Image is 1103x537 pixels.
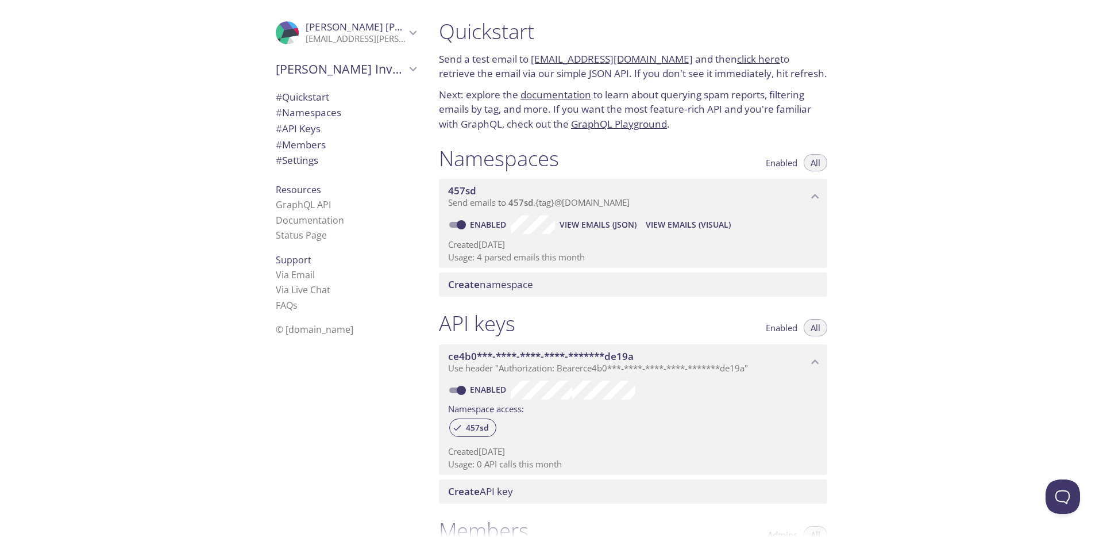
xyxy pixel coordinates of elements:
[759,154,804,171] button: Enabled
[276,229,327,241] a: Status Page
[267,137,425,153] div: Members
[439,480,827,504] div: Create API Key
[459,423,496,433] span: 457sd
[439,179,827,214] div: 457sd namespace
[276,283,330,296] a: Via Live Chat
[448,239,818,251] p: Created [DATE]
[276,268,315,281] a: Via Email
[571,117,667,131] a: GraphQL Playground
[448,278,480,291] span: Create
[560,218,637,232] span: View Emails (JSON)
[439,18,827,44] h1: Quickstart
[448,485,480,498] span: Create
[276,138,282,151] span: #
[448,446,818,458] p: Created [DATE]
[276,154,318,167] span: Settings
[439,87,827,132] p: Next: explore the to learn about querying spam reports, filtering emails by tag, and more. If you...
[508,197,533,208] span: 457sd
[276,122,282,135] span: #
[276,90,329,103] span: Quickstart
[276,154,282,167] span: #
[641,216,735,234] button: View Emails (Visual)
[306,33,406,45] p: [EMAIL_ADDRESS][PERSON_NAME][DOMAIN_NAME]
[276,106,282,119] span: #
[276,61,406,77] span: [PERSON_NAME] Investments
[276,254,311,266] span: Support
[448,184,476,197] span: 457sd
[531,52,693,66] a: [EMAIL_ADDRESS][DOMAIN_NAME]
[1046,480,1080,514] iframe: Help Scout Beacon - Open
[276,138,326,151] span: Members
[448,251,818,263] p: Usage: 4 parsed emails this month
[267,54,425,84] div: Vega Investments
[276,299,298,312] a: FAQ
[267,14,425,52] div: Matthew Johnson
[293,299,298,312] span: s
[267,89,425,105] div: Quickstart
[759,319,804,336] button: Enabled
[448,278,533,291] span: namespace
[448,400,524,416] label: Namespace access:
[267,121,425,137] div: API Keys
[520,88,591,101] a: documentation
[439,273,827,297] div: Create namespace
[276,198,331,211] a: GraphQL API
[276,183,321,196] span: Resources
[448,197,630,208] span: Send emails to . {tag} @[DOMAIN_NAME]
[276,214,344,227] a: Documentation
[276,122,321,135] span: API Keys
[555,216,641,234] button: View Emails (JSON)
[468,219,511,230] a: Enabled
[306,20,463,33] span: [PERSON_NAME] [PERSON_NAME]
[804,319,827,336] button: All
[439,52,827,81] p: Send a test email to and then to retrieve the email via our simple JSON API. If you don't see it ...
[267,105,425,121] div: Namespaces
[267,152,425,168] div: Team Settings
[449,419,496,437] div: 457sd
[448,458,818,470] p: Usage: 0 API calls this month
[276,90,282,103] span: #
[804,154,827,171] button: All
[439,145,559,171] h1: Namespaces
[737,52,780,66] a: click here
[276,106,341,119] span: Namespaces
[448,485,513,498] span: API key
[468,384,511,395] a: Enabled
[646,218,731,232] span: View Emails (Visual)
[276,323,353,336] span: © [DOMAIN_NAME]
[439,310,515,336] h1: API keys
